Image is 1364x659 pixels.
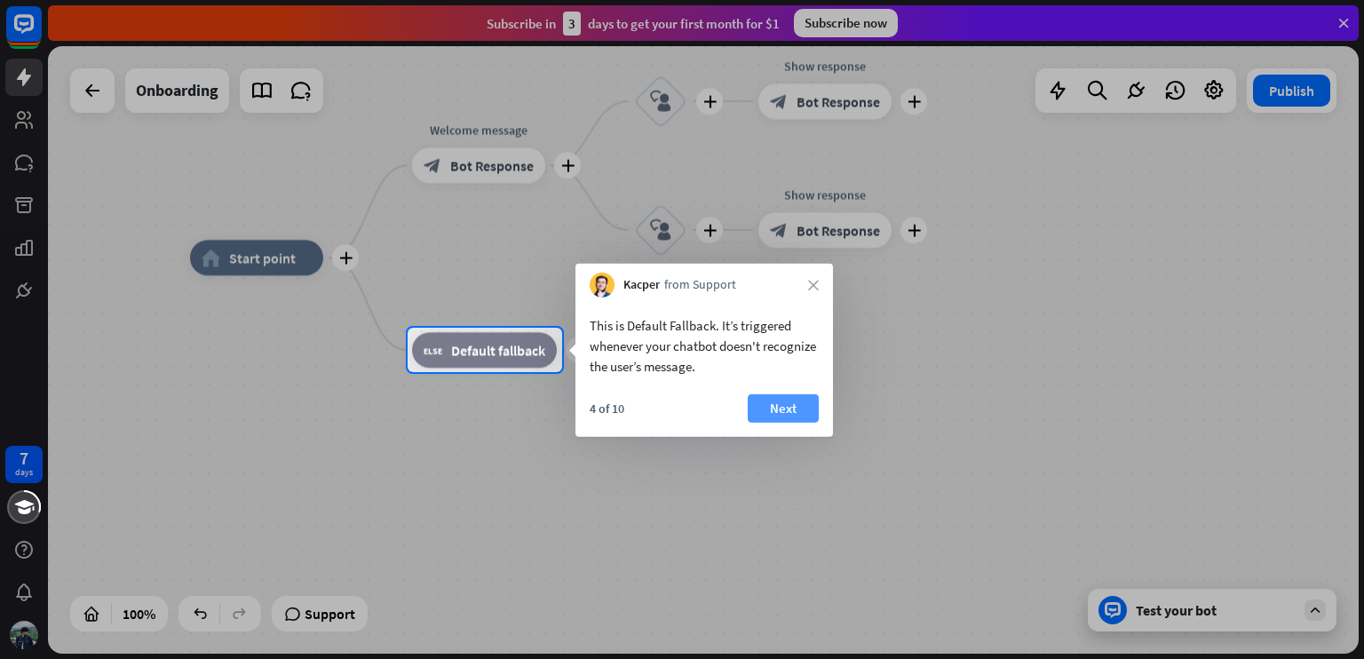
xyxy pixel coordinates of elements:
span: Default fallback [451,341,545,359]
i: close [808,280,819,290]
span: from Support [664,276,736,294]
div: 4 of 10 [590,401,624,417]
span: Kacper [623,276,660,294]
button: Next [748,394,819,423]
div: This is Default Fallback. It’s triggered whenever your chatbot doesn't recognize the user’s message. [590,315,819,377]
button: Open LiveChat chat widget [14,7,67,60]
i: block_fallback [424,341,442,359]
